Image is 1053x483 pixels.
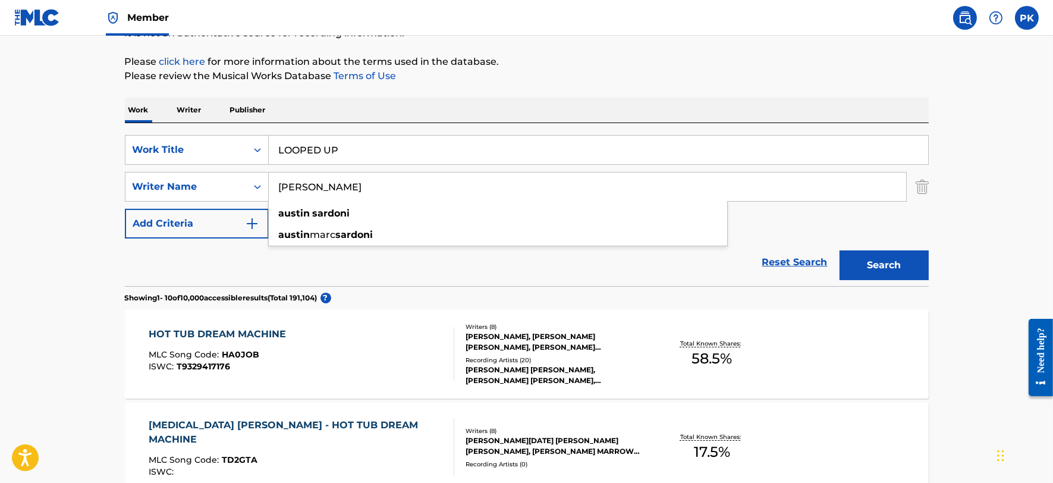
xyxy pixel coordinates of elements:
[310,229,336,240] span: marc
[125,98,152,123] p: Work
[984,6,1008,30] div: Help
[125,293,318,303] p: Showing 1 - 10 of 10,000 accessible results (Total 191,104 )
[125,309,929,399] a: HOT TUB DREAM MACHINEMLC Song Code:HA0JOBISWC:T9329417176Writers (8)[PERSON_NAME], [PERSON_NAME] ...
[133,180,240,194] div: Writer Name
[149,418,444,447] div: [MEDICAL_DATA] [PERSON_NAME] - HOT TUB DREAM MACHINE
[916,172,929,202] img: Delete Criterion
[466,331,645,353] div: [PERSON_NAME], [PERSON_NAME] [PERSON_NAME], [PERSON_NAME] [PERSON_NAME], [PERSON_NAME], [PERSON_N...
[958,11,972,25] img: search
[106,11,120,25] img: Top Rightsholder
[227,98,269,123] p: Publisher
[994,426,1053,483] iframe: Chat Widget
[125,69,929,83] p: Please review the Musical Works Database
[691,348,732,369] span: 58.5 %
[279,208,310,219] strong: austin
[989,11,1003,25] img: help
[149,349,222,360] span: MLC Song Code :
[953,6,977,30] a: Public Search
[14,9,60,26] img: MLC Logo
[222,349,259,360] span: HA0JOB
[245,217,259,231] img: 9d2ae6d4665cec9f34b9.svg
[680,339,744,348] p: Total Known Shares:
[997,438,1004,473] div: Drag
[279,229,310,240] strong: austin
[149,361,177,372] span: ISWC :
[125,209,269,239] button: Add Criteria
[1020,309,1053,405] iframe: Resource Center
[125,135,929,286] form: Search Form
[177,361,230,372] span: T9329417176
[222,454,257,465] span: TD2GTA
[174,98,205,123] p: Writer
[694,441,730,463] span: 17.5 %
[320,293,331,303] span: ?
[466,460,645,469] div: Recording Artists ( 0 )
[680,432,744,441] p: Total Known Shares:
[466,356,645,365] div: Recording Artists ( 20 )
[127,11,169,24] span: Member
[149,466,177,477] span: ISWC :
[125,55,929,69] p: Please for more information about the terms used in the database.
[466,322,645,331] div: Writers ( 8 )
[336,229,373,240] strong: sardoni
[466,365,645,386] div: [PERSON_NAME] [PERSON_NAME], [PERSON_NAME] [PERSON_NAME], [PERSON_NAME] [PERSON_NAME], [PERSON_NA...
[756,249,834,275] a: Reset Search
[149,454,222,465] span: MLC Song Code :
[159,56,206,67] a: click here
[149,327,292,341] div: HOT TUB DREAM MACHINE
[332,70,397,81] a: Terms of Use
[133,143,240,157] div: Work Title
[313,208,350,219] strong: sardoni
[1015,6,1039,30] div: User Menu
[466,426,645,435] div: Writers ( 8 )
[840,250,929,280] button: Search
[466,435,645,457] div: [PERSON_NAME][DATE] [PERSON_NAME] [PERSON_NAME], [PERSON_NAME] MARROW [PERSON_NAME] [PERSON_NAME]...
